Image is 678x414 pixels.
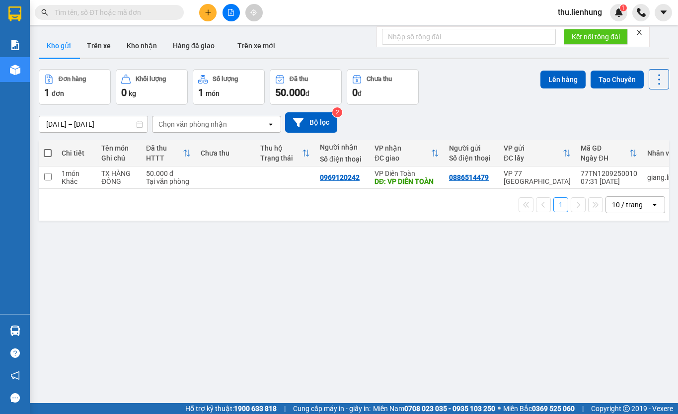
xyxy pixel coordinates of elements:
[55,7,172,18] input: Tìm tên, số ĐT hoặc mã đơn
[623,405,630,412] span: copyright
[404,405,495,413] strong: 0708 023 035 - 0935 103 250
[540,71,586,88] button: Lên hàng
[52,89,64,97] span: đơn
[504,169,571,185] div: VP 77 [GEOGRAPHIC_DATA]
[250,9,257,16] span: aim
[146,177,191,185] div: Tại văn phòng
[651,201,659,209] svg: open
[119,34,165,58] button: Kho nhận
[621,4,625,11] span: 1
[659,8,668,17] span: caret-down
[270,69,342,105] button: Đã thu50.000đ
[576,140,642,166] th: Toggle SortBy
[213,76,238,83] div: Số lượng
[347,69,419,105] button: Chưa thu0đ
[293,403,371,414] span: Cung cấp máy in - giấy in:
[375,154,431,162] div: ĐC giao
[320,173,360,181] div: 0969120242
[62,177,91,185] div: Khác
[290,76,308,83] div: Đã thu
[227,9,234,16] span: file-add
[199,4,217,21] button: plus
[129,89,136,97] span: kg
[375,144,431,152] div: VP nhận
[234,405,277,413] strong: 1900 633 818
[655,4,672,21] button: caret-down
[136,76,166,83] div: Khối lượng
[255,140,315,166] th: Toggle SortBy
[41,9,48,16] span: search
[158,119,227,129] div: Chọn văn phòng nhận
[101,169,136,185] div: TX HÀNG ĐÔNG
[39,69,111,105] button: Đơn hàng1đơn
[10,40,20,50] img: solution-icon
[201,149,250,157] div: Chưa thu
[10,371,20,380] span: notification
[10,326,20,336] img: warehouse-icon
[62,149,91,157] div: Chi tiết
[10,348,20,358] span: question-circle
[267,120,275,128] svg: open
[198,86,204,98] span: 1
[564,29,628,45] button: Kết nối tổng đài
[332,107,342,117] sup: 2
[62,169,91,177] div: 1 món
[504,154,563,162] div: ĐC lấy
[620,4,627,11] sup: 1
[44,86,50,98] span: 1
[591,71,644,88] button: Tạo Chuyến
[116,69,188,105] button: Khối lượng0kg
[375,169,439,177] div: VP Diên Toàn
[260,144,302,152] div: Thu hộ
[101,144,136,152] div: Tên món
[581,154,629,162] div: Ngày ĐH
[449,154,494,162] div: Số điện thoại
[146,144,183,152] div: Đã thu
[275,86,305,98] span: 50.000
[532,405,575,413] strong: 0369 525 060
[141,140,196,166] th: Toggle SortBy
[550,6,610,18] span: thu.lienhung
[39,116,148,132] input: Select a date range.
[10,65,20,75] img: warehouse-icon
[121,86,127,98] span: 0
[320,143,365,151] div: Người nhận
[165,34,223,58] button: Hàng đã giao
[206,89,220,97] span: món
[10,393,20,403] span: message
[581,169,637,177] div: 77TN1209250010
[260,154,302,162] div: Trạng thái
[205,9,212,16] span: plus
[284,403,286,414] span: |
[498,407,501,411] span: ⚪️
[237,42,275,50] span: Trên xe mới
[636,29,643,36] span: close
[223,4,240,21] button: file-add
[612,200,643,210] div: 10 / trang
[320,155,365,163] div: Số điện thoại
[581,144,629,152] div: Mã GD
[59,76,86,83] div: Đơn hàng
[582,403,584,414] span: |
[499,140,576,166] th: Toggle SortBy
[449,144,494,152] div: Người gửi
[185,403,277,414] span: Hỗ trợ kỹ thuật:
[572,31,620,42] span: Kết nối tổng đài
[367,76,392,83] div: Chưa thu
[373,403,495,414] span: Miền Nam
[358,89,362,97] span: đ
[193,69,265,105] button: Số lượng1món
[79,34,119,58] button: Trên xe
[285,112,337,133] button: Bộ lọc
[504,144,563,152] div: VP gửi
[352,86,358,98] span: 0
[101,154,136,162] div: Ghi chú
[637,8,646,17] img: phone-icon
[581,177,637,185] div: 07:31 [DATE]
[382,29,556,45] input: Nhập số tổng đài
[245,4,263,21] button: aim
[8,6,21,21] img: logo-vxr
[503,403,575,414] span: Miền Bắc
[449,173,489,181] div: 0886514479
[375,177,439,185] div: DĐ: VP DIÊN TOÀN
